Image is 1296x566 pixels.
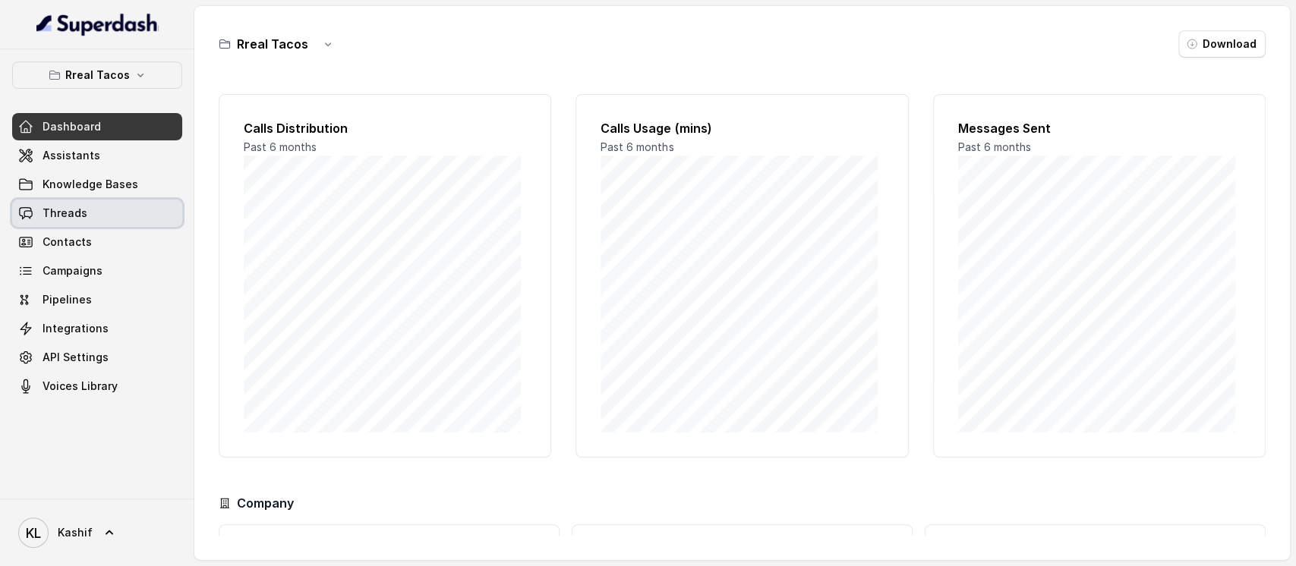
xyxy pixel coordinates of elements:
[43,292,92,307] span: Pipelines
[43,148,100,163] span: Assistants
[43,234,92,250] span: Contacts
[12,373,182,400] a: Voices Library
[43,379,118,394] span: Voices Library
[12,228,182,256] a: Contacts
[958,119,1241,137] h2: Messages Sent
[43,206,87,221] span: Threads
[36,12,159,36] img: light.svg
[244,140,317,153] span: Past 6 months
[244,119,526,137] h2: Calls Distribution
[58,525,93,540] span: Kashif
[958,140,1031,153] span: Past 6 months
[43,177,138,192] span: Knowledge Bases
[12,344,182,371] a: API Settings
[12,61,182,89] button: Rreal Tacos
[65,66,130,84] p: Rreal Tacos
[26,525,41,541] text: KL
[43,321,109,336] span: Integrations
[43,350,109,365] span: API Settings
[12,286,182,313] a: Pipelines
[12,511,182,554] a: Kashif
[237,35,308,53] h3: Rreal Tacos
[43,119,101,134] span: Dashboard
[1178,30,1266,58] button: Download
[601,119,883,137] h2: Calls Usage (mins)
[12,315,182,342] a: Integrations
[12,257,182,285] a: Campaigns
[12,113,182,140] a: Dashboard
[12,142,182,169] a: Assistants
[237,494,294,512] h3: Company
[12,171,182,198] a: Knowledge Bases
[43,263,102,278] span: Campaigns
[601,140,673,153] span: Past 6 months
[12,200,182,227] a: Threads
